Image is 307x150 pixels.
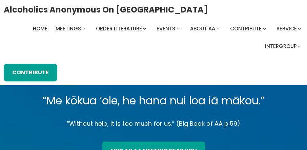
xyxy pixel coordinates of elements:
button: Order Literature submenu [143,27,146,30]
span: Order Literature [96,25,142,32]
span: Service [277,25,297,32]
span: Contribute [230,25,262,32]
a: Contribute [230,24,262,33]
span: About AA [190,25,215,32]
span: Home [33,25,47,32]
a: About AA [190,24,215,33]
nav: Intergroup [4,24,304,51]
button: Service submenu [298,27,301,30]
a: Meetings [56,24,81,33]
p: “Without help, it is too much for us.” (Big Book of AA p.59) [15,118,291,129]
span: Events [157,25,175,32]
span: Intergroup [265,43,297,50]
button: About AA submenu [217,27,220,30]
a: Events [157,24,175,33]
p: “Me kōkua ‘ole, he hana nui loa iā mākou.” [15,91,291,110]
a: Service [277,24,297,33]
button: Contribute submenu [263,27,266,30]
a: Home [33,24,47,33]
span: Meetings [56,25,81,32]
button: Intergroup submenu [298,45,301,48]
a: Intergroup [265,42,297,51]
a: Contribute [4,64,57,81]
button: Events submenu [177,27,180,30]
a: Alcoholics Anonymous on [GEOGRAPHIC_DATA] [4,2,208,17]
button: Meetings submenu [82,27,85,30]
